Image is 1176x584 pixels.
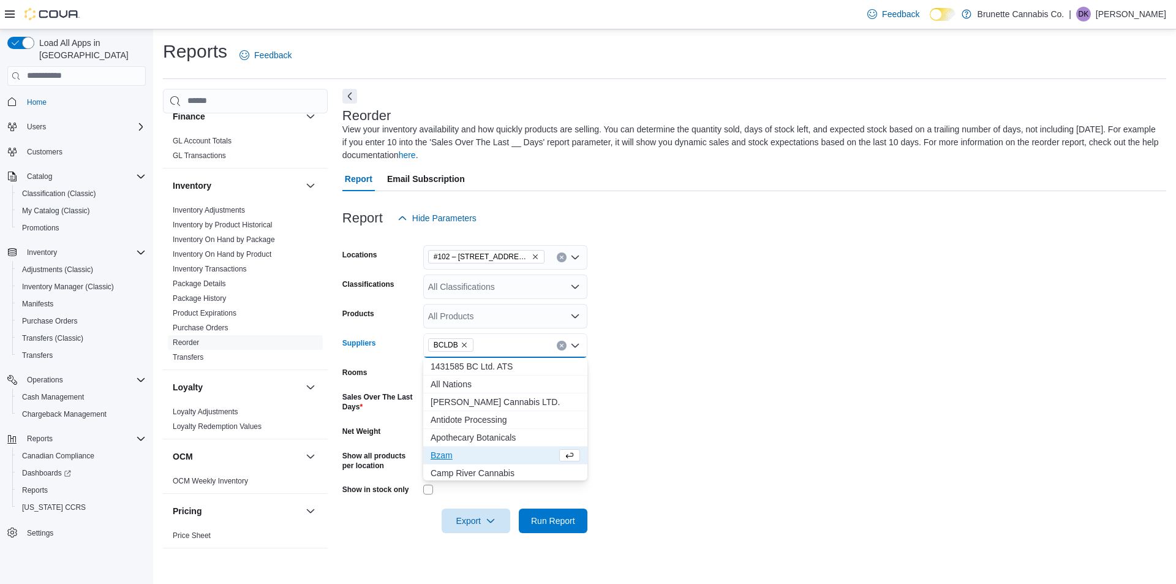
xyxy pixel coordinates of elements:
a: Customers [22,145,67,159]
button: Next [342,89,357,104]
span: Reorder [173,338,199,347]
img: Cova [24,8,80,20]
a: Transfers [17,348,58,363]
span: Catalog [27,172,52,181]
span: Home [22,94,146,110]
span: Transfers [22,351,53,360]
a: Feedback [862,2,924,26]
a: Package History [173,294,226,303]
button: Purchase Orders [12,313,151,330]
a: Inventory by Product Historical [173,221,273,229]
span: Bzam [431,449,557,461]
h3: Inventory [173,180,211,192]
p: | [1069,7,1071,21]
button: Apothecary Botanicals [423,429,587,447]
span: Dashboards [22,468,71,478]
button: Users [22,119,51,134]
button: Bzam [423,447,587,465]
span: Settings [27,528,53,538]
span: Transfers (Classic) [22,333,83,343]
span: Cash Management [22,392,84,402]
span: Reports [22,431,146,446]
a: Transfers (Classic) [17,331,88,346]
div: Loyalty [163,404,328,439]
span: Apothecary Botanicals [431,431,580,444]
button: Pricing [303,504,318,518]
span: Report [345,167,372,191]
button: My Catalog (Classic) [12,202,151,219]
a: [US_STATE] CCRS [17,500,91,515]
span: My Catalog (Classic) [22,206,90,216]
a: Chargeback Management [17,407,111,422]
span: Canadian Compliance [22,451,94,461]
span: Reports [22,485,48,495]
span: Cash Management [17,390,146,404]
button: 1431585 BC Ltd. ATS [423,358,587,376]
a: OCM Weekly Inventory [173,477,248,485]
button: Open list of options [570,282,580,292]
a: Promotions [17,221,64,235]
a: Classification (Classic) [17,186,101,201]
a: Purchase Orders [173,324,228,332]
p: [PERSON_NAME] [1096,7,1166,21]
a: Home [22,95,51,110]
button: Finance [303,109,318,124]
span: 1431585 BC Ltd. ATS [431,360,580,373]
span: Product Expirations [173,308,236,318]
button: Inventory [173,180,301,192]
label: Net Weight [342,427,380,436]
button: [US_STATE] CCRS [12,499,151,516]
span: Loyalty Redemption Values [173,422,262,431]
button: OCM [303,449,318,464]
label: Show in stock only [342,485,409,495]
span: Canadian Compliance [17,449,146,463]
button: Loyalty [173,381,301,393]
span: Promotions [17,221,146,235]
span: Promotions [22,223,59,233]
span: Adjustments (Classic) [17,262,146,277]
button: Operations [22,373,68,387]
span: Inventory Manager (Classic) [17,279,146,294]
a: Settings [22,526,58,540]
span: Inventory Transactions [173,264,247,274]
label: Rooms [342,368,367,377]
button: Hide Parameters [393,206,481,230]
div: Inventory [163,203,328,370]
span: BCLDB [428,338,473,352]
h3: Reorder [342,108,391,123]
a: Manifests [17,297,58,311]
span: Export [449,509,503,533]
button: OCM [173,450,301,463]
button: Inventory [303,178,318,193]
div: Dylan Kraemer [1076,7,1091,21]
button: Clear input [557,252,567,262]
h3: Pricing [173,505,202,517]
span: #102 – 935 Brunette Avenue [428,250,545,264]
span: Inventory [27,248,57,257]
button: Adjustments (Classic) [12,261,151,278]
span: Feedback [882,8,919,20]
button: Run Report [519,509,587,533]
button: Clear input [557,341,567,351]
button: Customers [2,143,151,161]
a: Inventory Transactions [173,265,247,273]
span: Home [27,97,47,107]
span: Manifests [22,299,53,309]
button: Pricing [173,505,301,517]
span: Load All Apps in [GEOGRAPHIC_DATA] [34,37,146,61]
span: Classification (Classic) [17,186,146,201]
button: All Nations [423,376,587,393]
button: Inventory [22,245,62,260]
span: Antidote Processing [431,414,580,426]
a: Price Sheet [173,531,211,540]
button: Operations [2,371,151,389]
span: Package History [173,294,226,303]
a: Dashboards [17,466,76,480]
div: Finance [163,134,328,168]
button: Antidote Processing [423,411,587,429]
button: Users [2,118,151,135]
a: Inventory Manager (Classic) [17,279,119,294]
span: Reports [27,434,53,444]
span: Run Report [531,515,575,527]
